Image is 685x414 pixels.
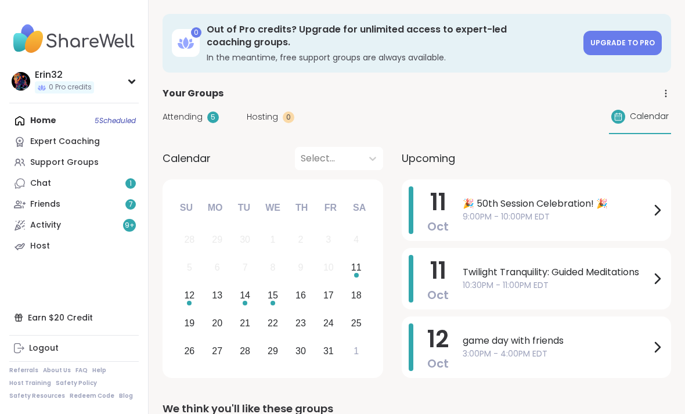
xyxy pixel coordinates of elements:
div: 16 [295,287,306,303]
div: Not available Friday, October 10th, 2025 [316,255,341,280]
div: Choose Tuesday, October 28th, 2025 [233,339,258,363]
div: Choose Sunday, October 12th, 2025 [177,283,202,308]
div: 28 [240,343,250,359]
div: Choose Saturday, October 18th, 2025 [344,283,369,308]
div: Choose Friday, October 24th, 2025 [316,311,341,336]
div: Choose Thursday, October 23rd, 2025 [289,311,313,336]
div: Not available Monday, October 6th, 2025 [205,255,230,280]
span: Upgrade to Pro [590,38,655,48]
a: Expert Coaching [9,131,139,152]
div: 5 [207,111,219,123]
div: 1 [354,343,359,359]
div: 3 [326,232,331,247]
img: ShareWell Nav Logo [9,19,139,59]
div: 31 [323,343,334,359]
div: Choose Tuesday, October 21st, 2025 [233,311,258,336]
div: 17 [323,287,334,303]
span: 9 + [125,221,135,231]
span: 10:30PM - 11:00PM EDT [463,279,650,291]
h3: Out of Pro credits? Upgrade for unlimited access to expert-led coaching groups. [207,23,576,49]
span: 11 [430,186,446,218]
a: Host [9,236,139,257]
div: Choose Sunday, October 26th, 2025 [177,339,202,363]
div: Host [30,240,50,252]
div: 15 [268,287,278,303]
a: Logout [9,338,139,359]
span: Oct [427,287,449,303]
a: About Us [43,366,71,375]
a: FAQ [75,366,88,375]
div: month 2025-10 [175,226,370,365]
span: Calendar [630,110,669,123]
div: 11 [351,260,362,275]
div: 0 [191,27,201,38]
div: 27 [212,343,222,359]
a: Blog [119,392,133,400]
div: 19 [184,315,194,331]
div: 28 [184,232,194,247]
div: 0 [283,111,294,123]
div: Not available Thursday, October 2nd, 2025 [289,228,313,253]
div: Activity [30,219,61,231]
div: Not available Wednesday, October 8th, 2025 [261,255,286,280]
div: 4 [354,232,359,247]
span: Attending [163,111,203,123]
a: Chat1 [9,173,139,194]
span: Calendar [163,150,211,166]
div: 25 [351,315,362,331]
div: Choose Thursday, October 30th, 2025 [289,339,313,363]
a: Referrals [9,366,38,375]
div: 6 [215,260,220,275]
span: Twilight Tranquility: Guided Meditations [463,265,650,279]
div: Not available Tuesday, October 7th, 2025 [233,255,258,280]
div: Not available Thursday, October 9th, 2025 [289,255,313,280]
div: Earn $20 Credit [9,307,139,328]
div: 29 [268,343,278,359]
div: Logout [29,343,59,354]
div: Erin32 [35,69,94,81]
span: Hosting [247,111,278,123]
a: Help [92,366,106,375]
div: 18 [351,287,362,303]
span: 3:00PM - 4:00PM EDT [463,348,650,360]
div: Th [289,195,315,220]
div: Not available Sunday, October 5th, 2025 [177,255,202,280]
div: Not available Monday, September 29th, 2025 [205,228,230,253]
img: Erin32 [12,72,30,91]
a: Redeem Code [70,392,114,400]
div: 21 [240,315,250,331]
span: Oct [427,355,449,372]
a: Activity9+ [9,215,139,236]
div: 23 [295,315,306,331]
div: 8 [271,260,276,275]
div: Support Groups [30,157,99,168]
div: 7 [243,260,248,275]
div: Not available Sunday, September 28th, 2025 [177,228,202,253]
a: Support Groups [9,152,139,173]
div: Choose Sunday, October 19th, 2025 [177,311,202,336]
a: Upgrade to Pro [583,31,662,55]
div: Tu [231,195,257,220]
div: 30 [295,343,306,359]
span: 11 [430,254,446,287]
div: Choose Monday, October 20th, 2025 [205,311,230,336]
div: Choose Wednesday, October 29th, 2025 [261,339,286,363]
div: 24 [323,315,334,331]
h3: In the meantime, free support groups are always available. [207,52,576,63]
div: Friends [30,199,60,210]
div: Not available Wednesday, October 1st, 2025 [261,228,286,253]
div: Choose Saturday, October 11th, 2025 [344,255,369,280]
span: 🎉 50th Session Celebration! 🎉 [463,197,650,211]
div: 30 [240,232,250,247]
div: Choose Wednesday, October 15th, 2025 [261,283,286,308]
div: 9 [298,260,303,275]
div: Not available Tuesday, September 30th, 2025 [233,228,258,253]
span: 12 [427,323,449,355]
div: Choose Friday, October 17th, 2025 [316,283,341,308]
a: Safety Resources [9,392,65,400]
span: 7 [129,200,133,210]
div: Mo [202,195,228,220]
div: 10 [323,260,334,275]
div: We [260,195,286,220]
div: Fr [318,195,343,220]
